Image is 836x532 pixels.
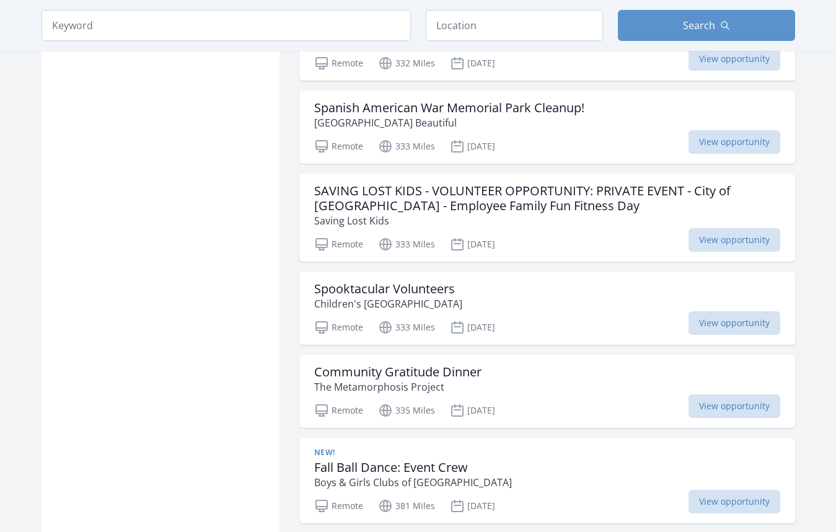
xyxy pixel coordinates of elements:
p: [GEOGRAPHIC_DATA] Beautiful [314,115,584,130]
h3: Spooktacular Volunteers [314,282,462,296]
p: [DATE] [450,320,495,335]
p: 333 Miles [378,139,435,154]
p: [DATE] [450,56,495,71]
span: View opportunity [689,490,780,513]
span: View opportunity [689,130,780,154]
p: 333 Miles [378,320,435,335]
span: View opportunity [689,228,780,252]
p: Remote [314,56,363,71]
h3: SAVING LOST KIDS - VOLUNTEER OPPORTUNITY: PRIVATE EVENT - City of [GEOGRAPHIC_DATA] - Employee Fa... [314,184,780,213]
p: Boys & Girls Clubs of [GEOGRAPHIC_DATA] [314,475,512,490]
p: [DATE] [450,403,495,418]
p: Remote [314,237,363,252]
p: The Metamorphosis Project [314,379,482,394]
span: New! [314,448,335,458]
a: Spooktacular Volunteers Children's [GEOGRAPHIC_DATA] Remote 333 Miles [DATE] View opportunity [299,272,795,345]
p: Remote [314,320,363,335]
p: [DATE] [450,139,495,154]
p: Remote [314,499,363,513]
a: Community Gratitude Dinner The Metamorphosis Project Remote 335 Miles [DATE] View opportunity [299,355,795,428]
p: Children's [GEOGRAPHIC_DATA] [314,296,462,311]
p: 335 Miles [378,403,435,418]
p: [DATE] [450,499,495,513]
p: Saving Lost Kids [314,213,780,228]
span: View opportunity [689,394,780,418]
h3: Fall Ball Dance: Event Crew [314,460,512,475]
p: 381 Miles [378,499,435,513]
p: 333 Miles [378,237,435,252]
span: View opportunity [689,47,780,71]
input: Keyword [42,10,411,41]
h3: Community Gratitude Dinner [314,365,482,379]
span: View opportunity [689,311,780,335]
p: Remote [314,403,363,418]
p: Remote [314,139,363,154]
span: Search [683,18,715,33]
button: Search [618,10,795,41]
p: 332 Miles [378,56,435,71]
input: Location [426,10,603,41]
h3: Spanish American War Memorial Park Cleanup! [314,100,584,115]
a: SAVING LOST KIDS - VOLUNTEER OPPORTUNITY: PRIVATE EVENT - City of [GEOGRAPHIC_DATA] - Employee Fa... [299,174,795,262]
a: Spanish American War Memorial Park Cleanup! [GEOGRAPHIC_DATA] Beautiful Remote 333 Miles [DATE] V... [299,91,795,164]
a: New! Fall Ball Dance: Event Crew Boys & Girls Clubs of [GEOGRAPHIC_DATA] Remote 381 Miles [DATE] ... [299,438,795,523]
p: [DATE] [450,237,495,252]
